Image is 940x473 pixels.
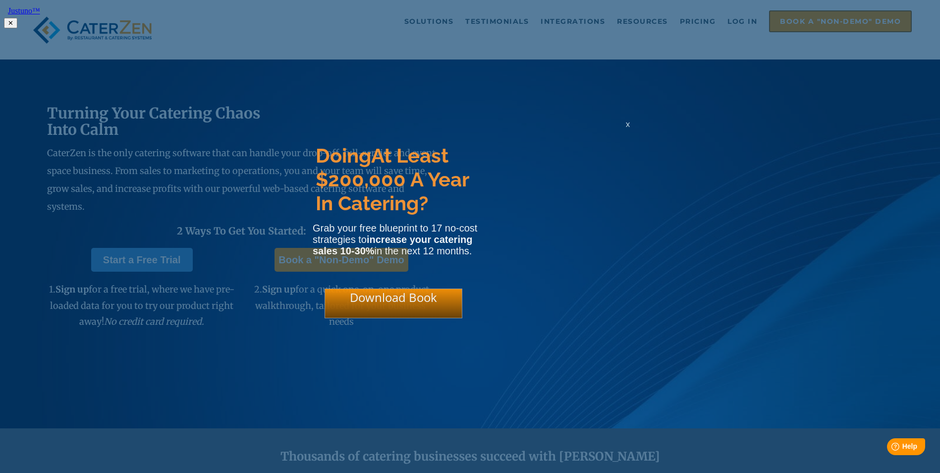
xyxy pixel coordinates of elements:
[620,119,636,139] div: x
[316,144,371,167] span: Doing
[852,434,929,462] iframe: Help widget launcher
[313,234,472,256] strong: increase your catering sales 10-30%
[316,144,469,215] span: At Least $200,000 A Year In Catering?
[313,223,477,256] span: Grab your free blueprint to 17 no-cost strategies to in the next 12 months.
[325,289,462,318] div: Download Book
[626,119,630,129] span: x
[4,18,17,28] button: ✕
[350,289,437,305] span: Download Book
